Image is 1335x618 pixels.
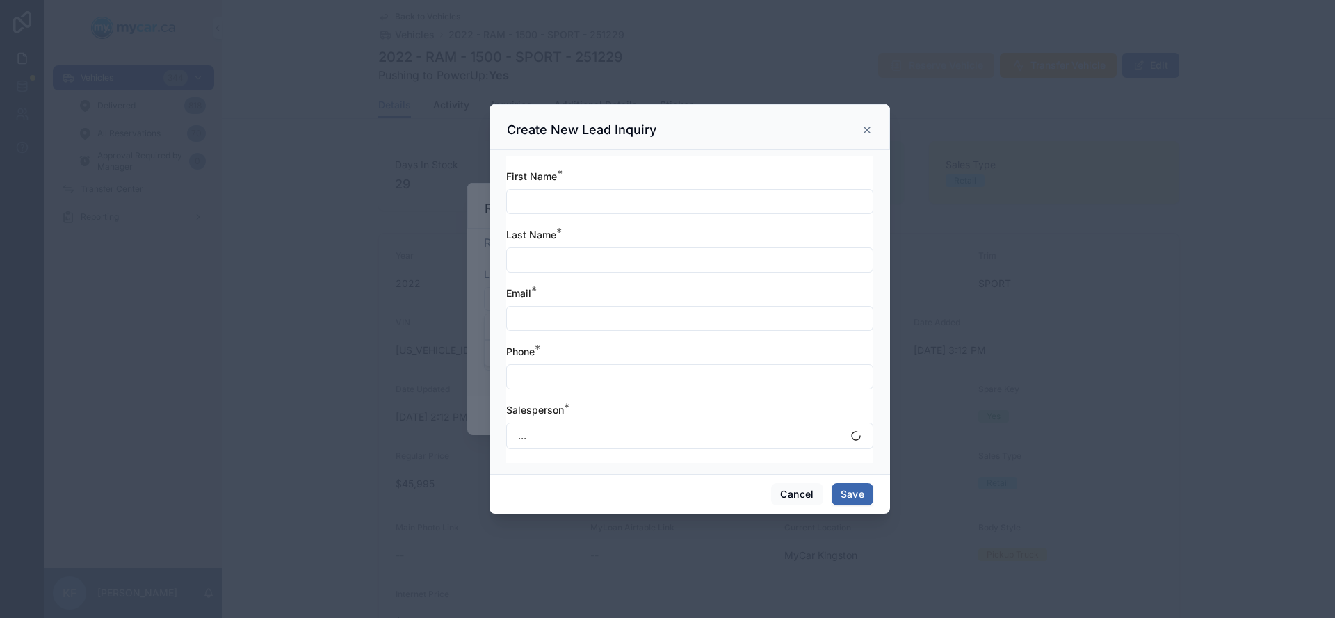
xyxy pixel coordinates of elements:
span: ... [518,429,526,443]
button: Select Button [506,423,873,449]
span: Phone [506,345,535,357]
button: Cancel [771,483,823,505]
span: Email [506,287,531,299]
button: Save [832,483,873,505]
span: First Name [506,170,557,182]
span: Salesperson [506,404,564,416]
span: Last Name [506,229,556,241]
h3: Create New Lead Inquiry [507,122,656,138]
